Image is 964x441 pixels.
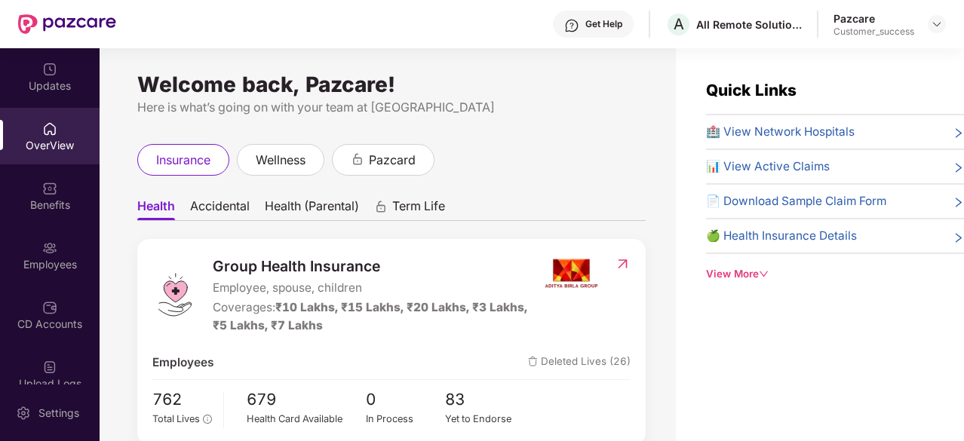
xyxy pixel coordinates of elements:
[42,181,57,196] img: svg+xml;base64,PHN2ZyBpZD0iQmVuZWZpdHMiIHhtbG5zPSJodHRwOi8vd3d3LnczLm9yZy8yMDAwL3N2ZyIgd2lkdGg9Ij...
[351,152,364,166] div: animation
[953,195,964,210] span: right
[543,255,600,292] img: insurerIcon
[696,17,802,32] div: All Remote Solutions Private Limited
[42,121,57,136] img: svg+xml;base64,PHN2ZyBpZD0iSG9tZSIgeG1sbnM9Imh0dHA6Ly93d3cudzMub3JnLzIwMDAvc3ZnIiB3aWR0aD0iMjAiIG...
[706,123,855,141] span: 🏥 View Network Hospitals
[247,387,366,412] span: 679
[834,26,914,38] div: Customer_success
[152,272,198,317] img: logo
[706,81,797,100] span: Quick Links
[366,412,446,427] div: In Process
[615,256,631,271] img: RedirectIcon
[42,360,57,375] img: svg+xml;base64,PHN2ZyBpZD0iVXBsb2FkX0xvZ3MiIGRhdGEtbmFtZT0iVXBsb2FkIExvZ3MiIHhtbG5zPSJodHRwOi8vd3...
[137,78,646,90] div: Welcome back, Pazcare!
[256,151,305,170] span: wellness
[213,279,542,297] span: Employee, spouse, children
[18,14,116,34] img: New Pazcare Logo
[152,413,200,424] span: Total Lives
[392,198,445,220] span: Term Life
[369,151,416,170] span: pazcard
[247,412,366,427] div: Health Card Available
[34,406,84,421] div: Settings
[374,200,388,213] div: animation
[931,18,943,30] img: svg+xml;base64,PHN2ZyBpZD0iRHJvcGRvd24tMzJ4MzIiIHhtbG5zPSJodHRwOi8vd3d3LnczLm9yZy8yMDAwL3N2ZyIgd2...
[156,151,210,170] span: insurance
[190,198,250,220] span: Accidental
[137,98,646,117] div: Here is what’s going on with your team at [GEOGRAPHIC_DATA]
[585,18,622,30] div: Get Help
[953,161,964,176] span: right
[674,15,684,33] span: A
[213,300,527,332] span: ₹10 Lakhs, ₹15 Lakhs, ₹20 Lakhs, ₹3 Lakhs, ₹5 Lakhs, ₹7 Lakhs
[706,227,857,245] span: 🍏 Health Insurance Details
[152,387,212,412] span: 762
[564,18,579,33] img: svg+xml;base64,PHN2ZyBpZD0iSGVscC0zMngzMiIgeG1sbnM9Imh0dHA6Ly93d3cudzMub3JnLzIwMDAvc3ZnIiB3aWR0aD...
[16,406,31,421] img: svg+xml;base64,PHN2ZyBpZD0iU2V0dGluZy0yMHgyMCIgeG1sbnM9Imh0dHA6Ly93d3cudzMub3JnLzIwMDAvc3ZnIiB3aW...
[706,266,964,282] div: View More
[759,269,769,279] span: down
[137,198,175,220] span: Health
[366,387,446,412] span: 0
[213,255,542,277] span: Group Health Insurance
[445,387,525,412] span: 83
[953,230,964,245] span: right
[213,299,542,335] div: Coverages:
[706,192,886,210] span: 📄 Download Sample Claim Form
[706,158,830,176] span: 📊 View Active Claims
[528,357,538,366] img: deleteIcon
[42,240,57,256] img: svg+xml;base64,PHN2ZyBpZD0iRW1wbG95ZWVzIiB4bWxucz0iaHR0cDovL3d3dy53My5vcmcvMjAwMC9zdmciIHdpZHRoPS...
[265,198,359,220] span: Health (Parental)
[445,412,525,427] div: Yet to Endorse
[528,354,631,372] span: Deleted Lives (26)
[42,300,57,315] img: svg+xml;base64,PHN2ZyBpZD0iQ0RfQWNjb3VudHMiIGRhdGEtbmFtZT0iQ0QgQWNjb3VudHMiIHhtbG5zPSJodHRwOi8vd3...
[953,126,964,141] span: right
[42,62,57,77] img: svg+xml;base64,PHN2ZyBpZD0iVXBkYXRlZCIgeG1sbnM9Imh0dHA6Ly93d3cudzMub3JnLzIwMDAvc3ZnIiB3aWR0aD0iMj...
[834,11,914,26] div: Pazcare
[203,415,211,423] span: info-circle
[152,354,213,372] span: Employees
